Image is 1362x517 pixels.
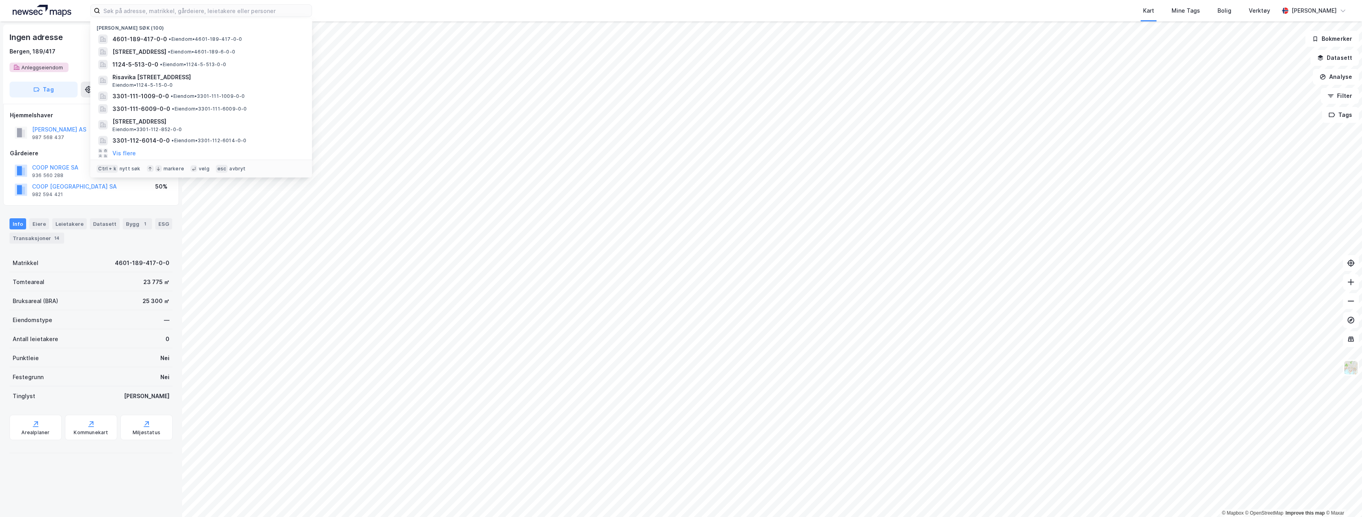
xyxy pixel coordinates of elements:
span: • [171,93,173,99]
div: 1 [141,220,149,228]
button: Datasett [1311,50,1359,66]
div: Arealplaner [21,429,49,436]
div: Nei [160,372,169,382]
button: Vis flere [112,149,136,158]
div: [PERSON_NAME] [1292,6,1337,15]
div: Kontrollprogram for chat [1322,479,1362,517]
div: Leietakere [52,218,87,229]
div: Gårdeiere [10,149,172,158]
span: Eiendom • 1124-5-15-0-0 [112,82,173,88]
div: Bygg [123,218,152,229]
div: 936 560 288 [32,172,63,179]
div: Transaksjoner [10,233,64,244]
span: Eiendom • 3301-112-6014-0-0 [171,137,246,144]
div: avbryt [229,166,245,172]
div: 0 [165,334,169,344]
iframe: Chat Widget [1322,479,1362,517]
div: 25 300 ㎡ [143,296,169,306]
div: 50% [155,182,167,191]
span: Eiendom • 4601-189-6-0-0 [168,49,235,55]
div: Punktleie [13,353,39,363]
div: 982 594 421 [32,191,63,198]
a: Mapbox [1222,510,1244,516]
button: Tag [10,82,78,97]
span: • [172,106,174,112]
div: Bolig [1217,6,1231,15]
span: 1124-5-513-0-0 [112,60,158,69]
span: 3301-111-1009-0-0 [112,92,169,101]
div: Datasett [90,218,120,229]
button: Tags [1322,107,1359,123]
div: Matrikkel [13,258,38,268]
span: • [160,61,162,67]
span: • [168,49,170,55]
span: Eiendom • 3301-111-1009-0-0 [171,93,245,99]
div: Ingen adresse [10,31,64,44]
div: Bergen, 189/417 [10,47,55,56]
span: Eiendom • 3301-111-6009-0-0 [172,106,247,112]
button: Analyse [1313,69,1359,85]
a: Improve this map [1286,510,1325,516]
button: Filter [1321,88,1359,104]
div: Festegrunn [13,372,44,382]
div: Nei [160,353,169,363]
div: Kart [1143,6,1154,15]
span: 4601-189-417-0-0 [112,34,167,44]
span: 3301-111-6009-0-0 [112,104,170,114]
div: [PERSON_NAME] søk (100) [90,19,312,33]
div: Eiendomstype [13,315,52,325]
span: [STREET_ADDRESS] [112,47,166,57]
div: Hjemmelshaver [10,111,172,120]
div: ESG [155,218,172,229]
div: markere [164,166,184,172]
span: [STREET_ADDRESS] [112,117,302,126]
div: Tomteareal [13,277,44,287]
div: Bruksareal (BRA) [13,296,58,306]
div: Miljøstatus [133,429,160,436]
div: Tinglyst [13,391,35,401]
span: Eiendom • 4601-189-417-0-0 [169,36,242,42]
span: • [171,137,174,143]
div: 23 775 ㎡ [143,277,169,287]
span: • [169,36,171,42]
div: Ctrl + k [97,165,118,173]
div: nytt søk [120,166,141,172]
div: — [164,315,169,325]
div: 987 568 437 [32,134,64,141]
div: Verktøy [1249,6,1270,15]
div: Kommunekart [74,429,108,436]
a: OpenStreetMap [1245,510,1284,516]
div: Mine Tags [1172,6,1200,15]
div: Antall leietakere [13,334,58,344]
button: Bokmerker [1305,31,1359,47]
div: [PERSON_NAME] [124,391,169,401]
div: 4601-189-417-0-0 [115,258,169,268]
img: Z [1343,360,1358,375]
img: logo.a4113a55bc3d86da70a041830d287a7e.svg [13,5,71,17]
span: Eiendom • 3301-112-852-0-0 [112,126,182,133]
div: 14 [53,234,61,242]
div: Info [10,218,26,229]
span: Risavika [STREET_ADDRESS] [112,72,302,82]
div: Eiere [29,218,49,229]
input: Søk på adresse, matrikkel, gårdeiere, leietakere eller personer [100,5,312,17]
div: velg [199,166,209,172]
span: Eiendom • 1124-5-513-0-0 [160,61,226,68]
div: esc [216,165,228,173]
span: 3301-112-6014-0-0 [112,136,170,145]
